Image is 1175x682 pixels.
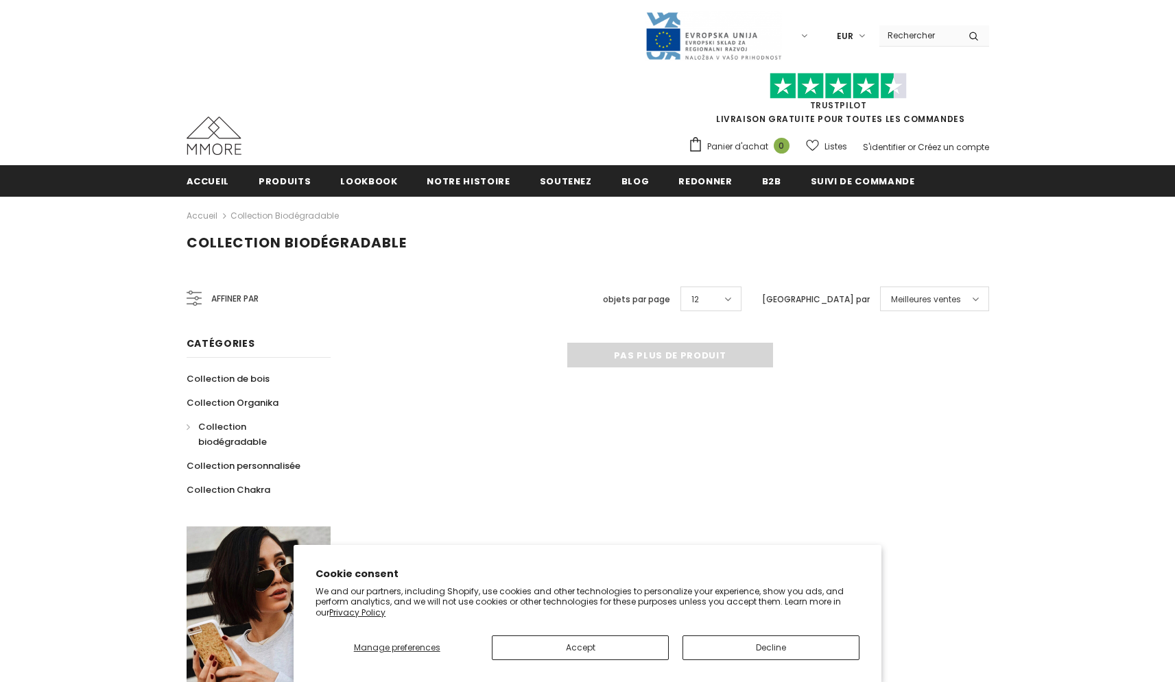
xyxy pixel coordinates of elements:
a: S'identifier [863,141,905,153]
a: TrustPilot [810,99,867,111]
span: Listes [824,140,847,154]
span: 12 [691,293,699,306]
a: Suivi de commande [811,165,915,196]
a: Collection de bois [187,367,270,391]
button: Decline [683,635,859,660]
a: Lookbook [340,165,397,196]
button: Accept [492,635,669,660]
a: Accueil [187,208,217,224]
a: Javni Razpis [645,29,782,41]
a: Accueil [187,165,230,196]
span: Collection de bois [187,372,270,385]
img: Javni Razpis [645,11,782,61]
a: Collection biodégradable [187,415,316,454]
h2: Cookie consent [316,567,859,581]
span: Panier d'achat [707,140,768,154]
a: B2B [762,165,781,196]
span: Lookbook [340,175,397,188]
span: Collection biodégradable [187,233,407,252]
span: Collection biodégradable [198,420,267,448]
label: [GEOGRAPHIC_DATA] par [762,293,870,306]
span: Collection personnalisée [187,459,300,472]
span: soutenez [540,175,592,188]
span: Collection Chakra [187,483,270,496]
span: Produits [259,175,311,188]
a: Listes [806,134,847,158]
span: Notre histoire [427,175,510,188]
span: Manage preferences [354,642,440,653]
img: Faites confiance aux étoiles pilotes [770,73,907,99]
span: 0 [774,138,790,154]
span: or [907,141,916,153]
img: Cas MMORE [187,117,241,155]
a: Collection Organika [187,391,278,415]
span: Collection Organika [187,396,278,409]
a: Privacy Policy [329,607,385,618]
span: Blog [621,175,650,188]
span: LIVRAISON GRATUITE POUR TOUTES LES COMMANDES [688,79,989,125]
a: Notre histoire [427,165,510,196]
span: B2B [762,175,781,188]
a: Collection Chakra [187,478,270,502]
span: Meilleures ventes [891,293,961,306]
input: Search Site [879,25,958,45]
a: Créez un compte [918,141,989,153]
span: Catégories [187,337,255,350]
a: Produits [259,165,311,196]
a: Redonner [678,165,732,196]
span: EUR [837,29,853,43]
a: soutenez [540,165,592,196]
span: Suivi de commande [811,175,915,188]
button: Manage preferences [316,635,478,660]
label: objets par page [603,293,670,306]
a: Collection biodégradable [230,210,339,221]
span: Redonner [678,175,732,188]
a: Blog [621,165,650,196]
a: Collection personnalisée [187,454,300,478]
p: We and our partners, including Shopify, use cookies and other technologies to personalize your ex... [316,586,859,618]
span: Affiner par [211,291,259,306]
span: Accueil [187,175,230,188]
a: Panier d'achat 0 [688,136,796,157]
